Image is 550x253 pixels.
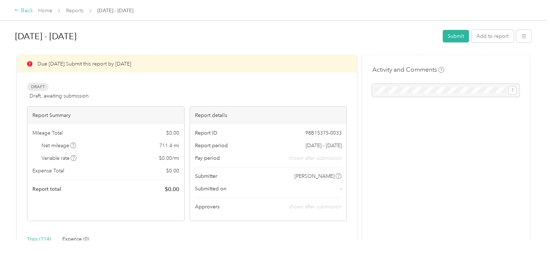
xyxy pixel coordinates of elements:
[288,154,341,162] span: shown after submission
[471,30,514,42] button: Add to report
[195,142,228,149] span: Report period
[190,107,347,124] div: Report details
[165,185,179,194] span: $ 0.00
[32,167,64,175] span: Expense Total
[32,129,63,137] span: Mileage Total
[305,142,341,149] span: [DATE] - [DATE]
[41,142,76,149] span: Net mileage
[27,83,49,91] span: Draft
[62,235,89,243] div: Expense (0)
[14,6,33,15] div: Back
[340,185,341,193] span: -
[510,213,550,253] iframe: Everlance-gr Chat Button Frame
[38,8,52,14] a: Home
[30,92,89,100] span: Draft, awaiting submission
[195,203,219,211] span: Approvers
[17,55,357,73] div: Due [DATE]. Submit this report by [DATE]
[195,129,217,137] span: Report ID
[27,107,184,124] div: Report Summary
[166,167,179,175] span: $ 0.00
[294,172,334,180] span: [PERSON_NAME]
[195,154,220,162] span: Pay period
[372,65,444,74] h4: Activity and Comments
[32,185,61,193] span: Report total
[41,154,77,162] span: Variable rate
[288,204,341,210] span: shown after submission
[195,185,226,193] span: Submitted on
[443,30,469,42] button: Submit
[97,7,133,14] span: [DATE] - [DATE]
[166,129,179,137] span: $ 0.00
[27,235,51,243] div: Trips (114)
[195,172,217,180] span: Submitter
[305,129,341,137] span: 98B15375-0033
[15,28,438,45] h1: Aug 1 - 31, 2025
[66,8,84,14] a: Reports
[159,154,179,162] span: $ 0.00 / mi
[159,142,179,149] span: 711.4 mi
